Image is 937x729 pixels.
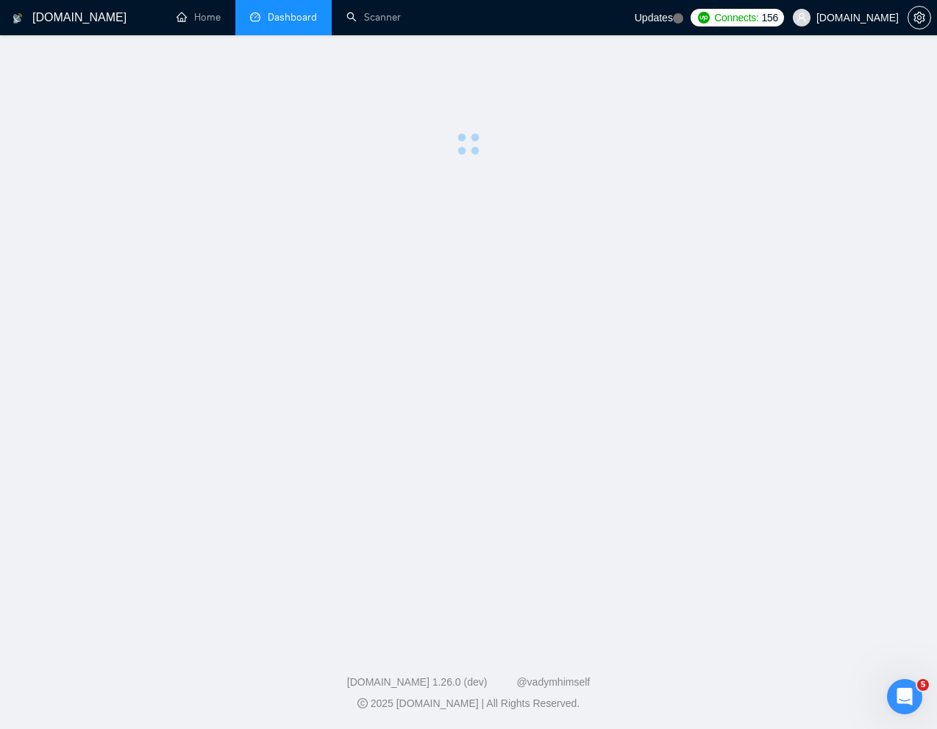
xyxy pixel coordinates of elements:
[12,696,925,711] div: 2025 [DOMAIN_NAME] | All Rights Reserved.
[714,10,758,26] span: Connects:
[797,12,807,23] span: user
[346,11,401,24] a: searchScanner
[357,698,368,708] span: copyright
[177,11,221,24] a: homeHome
[635,12,673,24] span: Updates
[908,12,931,24] a: setting
[908,6,931,29] button: setting
[13,7,23,30] img: logo
[250,12,260,22] span: dashboard
[268,11,317,24] span: Dashboard
[887,679,922,714] iframe: Intercom live chat
[516,676,590,688] a: @vadymhimself
[347,676,488,688] a: [DOMAIN_NAME] 1.26.0 (dev)
[698,12,710,24] img: upwork-logo.png
[762,10,778,26] span: 156
[908,12,930,24] span: setting
[917,679,929,691] span: 5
